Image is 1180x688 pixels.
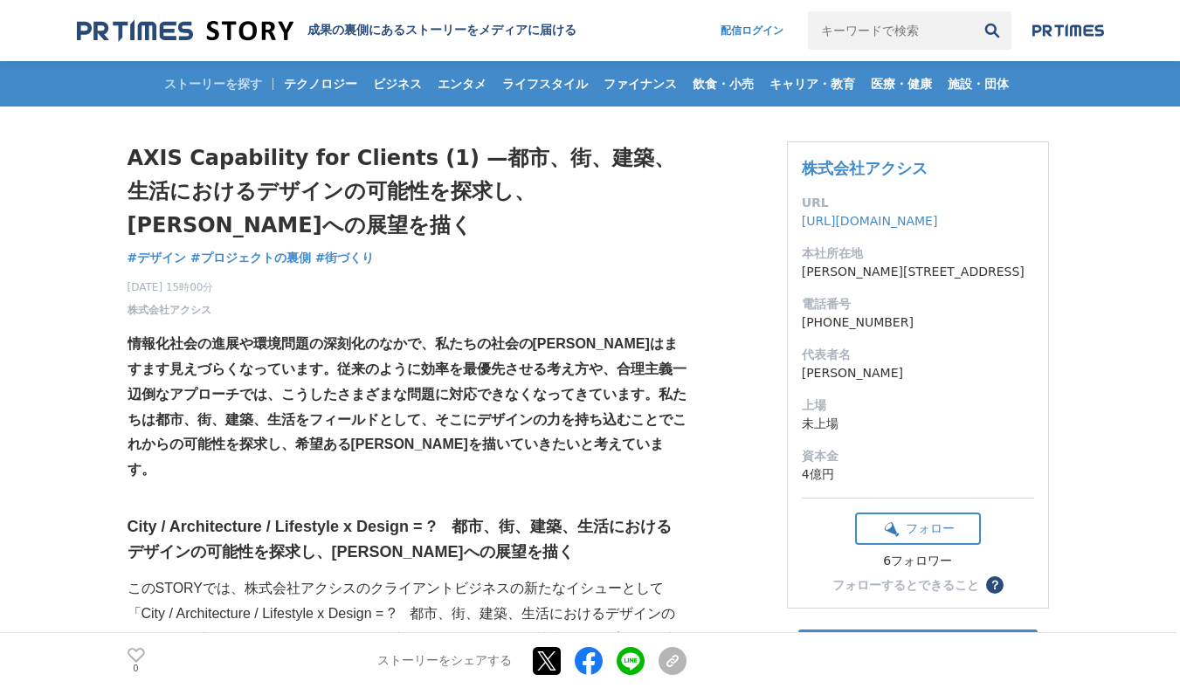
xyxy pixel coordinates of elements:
[77,19,576,43] a: 成果の裏側にあるストーリーをメディアに届ける 成果の裏側にあるストーリーをメディアに届ける
[315,250,375,265] span: #街づくり
[377,653,512,669] p: ストーリーをシェアする
[802,244,1034,263] dt: 本社所在地
[802,313,1034,332] dd: [PHONE_NUMBER]
[802,364,1034,382] dd: [PERSON_NAME]
[763,61,862,107] a: キャリア・教育
[277,76,364,92] span: テクノロジー
[431,76,493,92] span: エンタメ
[864,61,939,107] a: 医療・健康
[366,76,429,92] span: ビジネス
[802,295,1034,313] dt: 電話番号
[832,579,979,591] div: フォローするとできること
[941,76,1016,92] span: 施設・団体
[128,249,187,267] a: #デザイン
[128,141,687,242] h1: AXIS Capability for Clients (1) —都市、街、建築、生活におけるデザインの可能性を探求し、[PERSON_NAME]への展望を描く
[128,250,187,265] span: #デザイン
[802,159,928,177] a: 株式会社アクシス
[277,61,364,107] a: テクノロジー
[855,554,981,569] div: 6フォロワー
[128,279,214,295] span: [DATE] 15時00分
[941,61,1016,107] a: 施設・団体
[808,11,973,50] input: キーワードで検索
[763,76,862,92] span: キャリア・教育
[798,630,1038,666] a: ストーリー素材ダウンロード
[190,250,311,265] span: #プロジェクトの裏側
[703,11,801,50] a: 配信ログイン
[802,396,1034,415] dt: 上場
[686,76,761,92] span: 飲食・小売
[128,336,687,477] strong: 情報化社会の進展や環境問題の深刻化のなかで、私たちの社会の[PERSON_NAME]はますます見えづらくなっています。従来のように効率を最優先させる考え方や、合理主義一辺倒なアプローチでは、こう...
[802,194,1034,212] dt: URL
[431,61,493,107] a: エンタメ
[307,23,576,38] h2: 成果の裏側にあるストーリーをメディアに届ける
[495,76,595,92] span: ライフスタイル
[855,513,981,545] button: フォロー
[597,76,684,92] span: ファイナンス
[989,579,1001,591] span: ？
[802,465,1034,484] dd: 4億円
[986,576,1004,594] button: ？
[190,249,311,267] a: #プロジェクトの裏側
[802,263,1034,281] dd: [PERSON_NAME][STREET_ADDRESS]
[1032,24,1104,38] img: prtimes
[128,514,687,565] h3: City / Architecture / Lifestyle x Design = ? 都市、街、建築、生活におけるデザインの可能性を探求し、[PERSON_NAME]への展望を描く
[128,302,211,318] a: 株式会社アクシス
[802,346,1034,364] dt: 代表者名
[77,19,293,43] img: 成果の裏側にあるストーリーをメディアに届ける
[973,11,1011,50] button: 検索
[802,214,938,228] a: [URL][DOMAIN_NAME]
[802,415,1034,433] dd: 未上場
[495,61,595,107] a: ライフスタイル
[315,249,375,267] a: #街づくり
[366,61,429,107] a: ビジネス
[802,447,1034,465] dt: 資本金
[597,61,684,107] a: ファイナンス
[864,76,939,92] span: 医療・健康
[686,61,761,107] a: 飲食・小売
[128,664,145,673] p: 0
